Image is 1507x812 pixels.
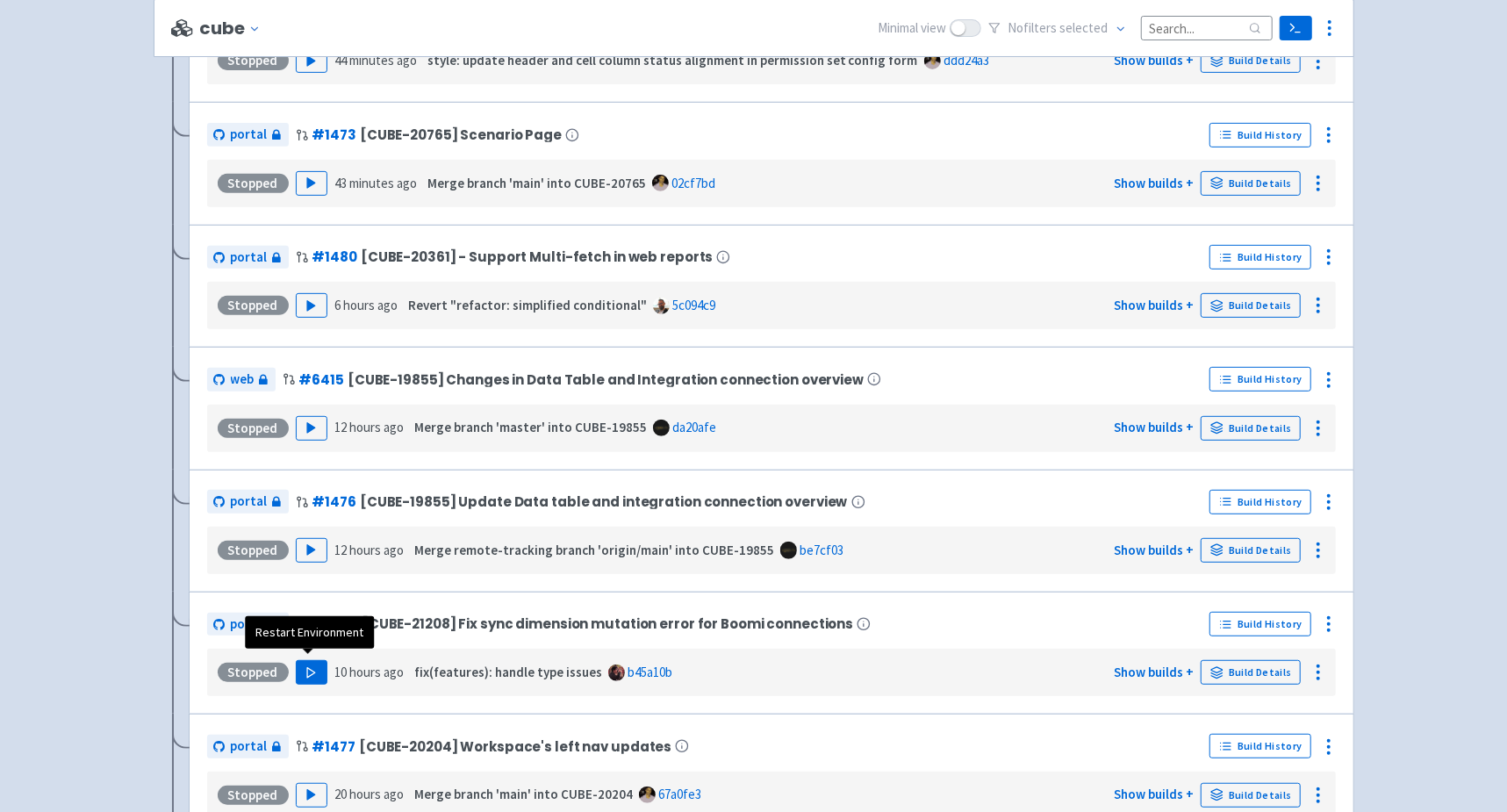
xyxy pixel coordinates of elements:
strong: fix(features): handle type issues [414,664,602,680]
a: Show builds + [1114,786,1194,802]
a: Terminal [1280,16,1312,40]
input: Search... [1141,16,1273,40]
time: 43 minutes ago [334,175,417,191]
span: No filter s [1008,18,1108,39]
a: b45a10b [628,664,672,680]
a: Build Details [1201,48,1301,73]
a: ddd24a3 [944,52,989,68]
button: Play [296,783,327,808]
strong: Merge remote-tracking branch 'origin/main' into CUBE-19855 [414,542,774,558]
a: Build Details [1201,783,1301,808]
a: web [207,368,276,392]
a: 5c094c9 [672,297,715,313]
span: [CUBE-19855] Changes in Data Table and Integration connection overview [348,372,864,387]
a: Build History [1209,367,1311,392]
strong: Merge branch 'main' into CUBE-20204 [414,786,633,802]
span: portal [231,248,268,268]
span: [CUBE-21208] Fix sync dimension mutation error for Boomi connections [362,616,853,631]
a: portal [207,735,289,758]
div: Stopped [218,51,289,70]
div: Stopped [218,419,289,438]
time: 12 hours ago [334,419,404,435]
div: Stopped [218,296,289,315]
a: Show builds + [1114,52,1194,68]
time: 20 hours ago [334,786,404,802]
a: Show builds + [1114,297,1194,313]
a: Build History [1209,490,1311,514]
button: cube [199,18,267,39]
a: #1476 [312,492,356,511]
time: 6 hours ago [334,297,398,313]
span: Minimal view [878,18,946,39]
button: Play [296,48,327,73]
a: Show builds + [1114,542,1194,558]
time: 10 hours ago [334,664,404,680]
a: Build Details [1201,660,1301,685]
button: Play [296,538,327,563]
button: Play [296,416,327,441]
span: selected [1059,19,1108,36]
a: portal [207,490,289,514]
a: da20afe [672,419,716,435]
div: Stopped [218,174,289,193]
a: be7cf03 [800,542,843,558]
span: [CUBE-20204] Workspace's left nav updates [359,739,671,754]
div: Stopped [218,663,289,682]
a: #1477 [312,737,355,756]
div: Stopped [218,786,289,805]
button: Play [296,660,327,685]
a: Build History [1209,734,1311,758]
strong: Revert "refactor: simplified conditional" [408,297,647,313]
time: 44 minutes ago [334,52,417,68]
a: #1484 [312,614,358,633]
a: #1480 [312,248,357,266]
strong: style: update header and cell column status alignment in permission set config form [427,52,918,68]
div: Stopped [218,541,289,560]
a: portal [207,613,289,636]
a: Show builds + [1114,419,1194,435]
a: Build Details [1201,171,1301,196]
span: portal [231,125,268,145]
a: portal [207,246,289,269]
a: Build History [1209,612,1311,636]
a: Show builds + [1114,664,1194,680]
span: portal [231,737,268,757]
span: [CUBE-20765] Scenario Page [360,127,562,142]
strong: Merge branch 'main' into CUBE-20765 [427,175,646,191]
a: 02cf7bd [671,175,715,191]
a: #6415 [299,370,344,389]
span: web [231,370,255,390]
a: #1473 [312,126,356,144]
time: 12 hours ago [334,542,404,558]
button: Play [296,171,327,196]
a: Build History [1209,245,1311,269]
a: Build Details [1201,293,1301,318]
span: [CUBE-20361] - Support Multi-fetch in web reports [361,249,714,264]
a: 67a0fe3 [658,786,701,802]
a: Build History [1209,123,1311,147]
a: Build Details [1201,538,1301,563]
a: Build Details [1201,416,1301,441]
strong: Merge branch 'master' into CUBE-19855 [414,419,647,435]
a: Show builds + [1114,175,1194,191]
button: Play [296,293,327,318]
span: portal [231,492,268,512]
span: [CUBE-19855] Update Data table and integration connection overview [360,494,848,509]
span: portal [231,614,268,635]
a: portal [207,123,289,147]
